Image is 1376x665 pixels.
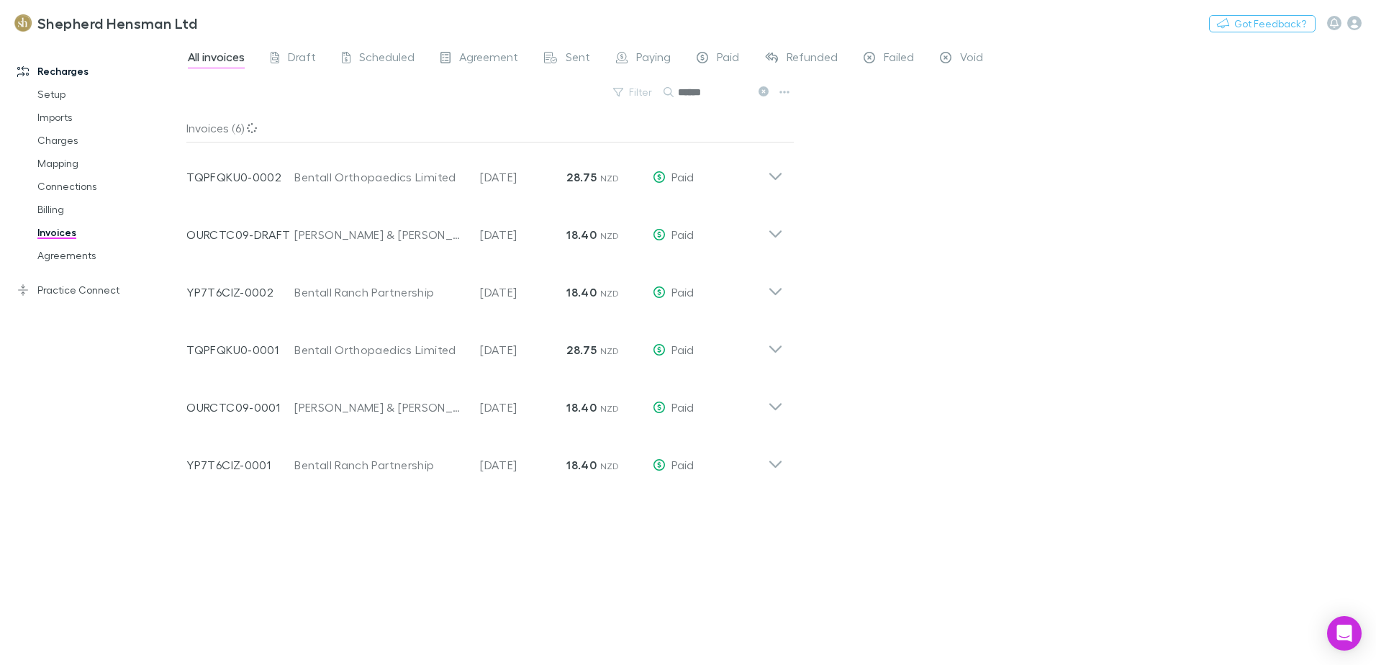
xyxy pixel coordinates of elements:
a: Billing [23,198,194,221]
div: OURCTC09-DRAFT[PERSON_NAME] & [PERSON_NAME] Family Trust[DATE]18.40 NZDPaid [175,200,795,258]
span: Paid [671,170,694,184]
h3: Shepherd Hensman Ltd [37,14,197,32]
div: Open Intercom Messenger [1327,616,1362,651]
strong: 28.75 [566,343,597,357]
a: Invoices [23,221,194,244]
div: Bentall Orthopaedics Limited [294,168,466,186]
p: [DATE] [480,341,566,358]
div: [PERSON_NAME] & [PERSON_NAME] Family Trust [294,226,466,243]
div: Bentall Ranch Partnership [294,284,466,301]
a: Setup [23,83,194,106]
a: Mapping [23,152,194,175]
p: OURCTC09-DRAFT [186,226,294,243]
div: Bentall Ranch Partnership [294,456,466,474]
span: Draft [288,50,316,68]
p: YP7T6CIZ-0001 [186,456,294,474]
span: Paid [671,343,694,356]
a: Agreements [23,244,194,267]
span: Scheduled [359,50,415,68]
span: NZD [600,230,620,241]
p: TQPFQKU0-0002 [186,168,294,186]
span: Agreement [459,50,518,68]
div: YP7T6CIZ-0001Bentall Ranch Partnership[DATE]18.40 NZDPaid [175,430,795,488]
a: Shepherd Hensman Ltd [6,6,206,40]
img: Shepherd Hensman Ltd's Logo [14,14,32,32]
a: Charges [23,129,194,152]
span: NZD [600,403,620,414]
span: NZD [600,461,620,471]
a: Imports [23,106,194,129]
div: TQPFQKU0-0002Bentall Orthopaedics Limited[DATE]28.75 NZDPaid [175,142,795,200]
span: Refunded [787,50,838,68]
div: [PERSON_NAME] & [PERSON_NAME] Family Trust [294,399,466,416]
p: [DATE] [480,226,566,243]
span: Sent [566,50,590,68]
div: TQPFQKU0-0001Bentall Orthopaedics Limited[DATE]28.75 NZDPaid [175,315,795,373]
span: Void [960,50,983,68]
span: Paid [671,285,694,299]
span: Paid [671,458,694,471]
span: All invoices [188,50,245,68]
span: Paid [671,400,694,414]
p: [DATE] [480,456,566,474]
a: Recharges [3,60,194,83]
span: NZD [600,288,620,299]
div: Bentall Orthopaedics Limited [294,341,466,358]
span: Paying [636,50,671,68]
p: [DATE] [480,168,566,186]
span: NZD [600,345,620,356]
button: Got Feedback? [1209,15,1316,32]
strong: 18.40 [566,227,597,242]
a: Practice Connect [3,279,194,302]
span: Paid [717,50,739,68]
p: [DATE] [480,399,566,416]
p: [DATE] [480,284,566,301]
span: Failed [884,50,914,68]
span: NZD [600,173,620,184]
p: TQPFQKU0-0001 [186,341,294,358]
strong: 28.75 [566,170,597,184]
p: OURCTC09-0001 [186,399,294,416]
strong: 18.40 [566,458,597,472]
div: OURCTC09-0001[PERSON_NAME] & [PERSON_NAME] Family Trust[DATE]18.40 NZDPaid [175,373,795,430]
strong: 18.40 [566,400,597,415]
span: Paid [671,227,694,241]
div: YP7T6CIZ-0002Bentall Ranch Partnership[DATE]18.40 NZDPaid [175,258,795,315]
button: Filter [606,83,661,101]
strong: 18.40 [566,285,597,299]
p: YP7T6CIZ-0002 [186,284,294,301]
a: Connections [23,175,194,198]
